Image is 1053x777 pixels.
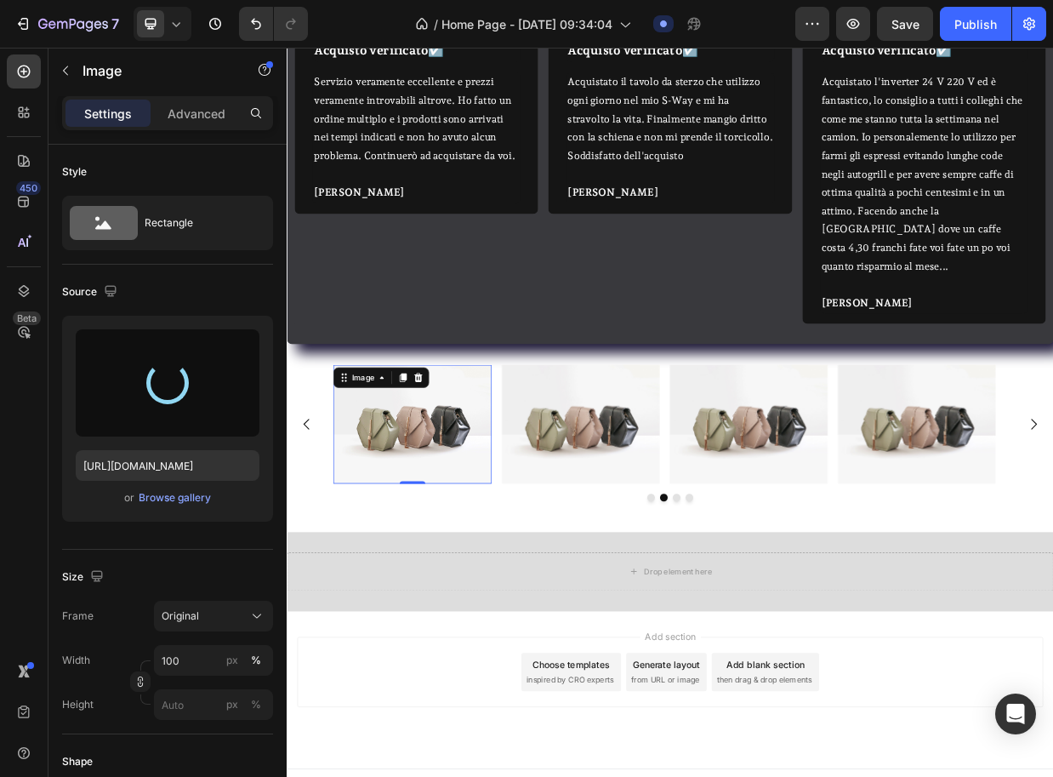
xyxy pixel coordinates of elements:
div: Publish [954,15,997,33]
div: Rectangle [145,203,248,243]
label: Frame [62,608,94,624]
div: % [251,653,261,668]
button: px [246,694,266,715]
button: Carousel Next Arrow [970,477,1018,525]
button: % [222,694,242,715]
div: Beta [13,311,41,325]
button: Dot [497,594,507,604]
div: Source [62,281,121,304]
img: image_demo.jpg [61,422,271,580]
label: Height [62,697,94,712]
p: 7 [111,14,119,34]
div: Drop element here [475,691,566,705]
span: / [434,15,438,33]
input: https://example.com/image.jpg [76,450,259,481]
img: image_demo.jpg [733,422,943,580]
div: Browse gallery [139,490,211,506]
input: px% [154,645,273,676]
span: Acquistato il tavolo da sterzo che utilizzo ogni giorno nel mio S-Way e mi ha stravolto la vita. ... [373,37,646,151]
div: 450 [16,181,41,195]
button: Dot [531,594,541,604]
iframe: To enrich screen reader interactions, please activate Accessibility in Grammarly extension settings [287,48,1053,777]
div: px [226,653,238,668]
span: Original [162,608,199,624]
div: px [226,697,238,712]
button: Original [154,601,273,631]
button: 7 [7,7,127,41]
button: px [246,650,266,671]
img: image_demo.jpg [509,422,720,580]
input: px% [154,689,273,720]
span: or [124,488,134,508]
p: Image [83,60,227,81]
div: Undo/Redo [239,7,308,41]
span: Home Page - [DATE] 09:34:04 [441,15,612,33]
strong: [PERSON_NAME] [712,332,833,348]
p: Advanced [168,105,225,123]
button: Publish [940,7,1011,41]
strong: [PERSON_NAME] [36,185,157,201]
button: Dot [514,594,524,604]
button: Save [877,7,933,41]
p: Settings [84,105,132,123]
button: Carousel Back Arrow [3,477,50,525]
label: Width [62,653,90,668]
button: Dot [480,594,490,604]
strong: [PERSON_NAME] [373,185,494,201]
div: Style [62,164,87,180]
div: Open Intercom Messenger [995,694,1036,734]
div: % [251,697,261,712]
div: Shape [62,754,93,769]
span: Servizio veramente eccellente e prezzi veramente introvabili altrove. Ho fatto un ordine multiplo... [36,37,304,151]
div: Size [62,566,107,589]
div: Image [83,431,119,447]
button: % [222,650,242,671]
span: Acquistato l'inverter 24 V 220 V ed è fantastico, lo consiglio a tutti i colleghi che come me sta... [712,37,980,299]
button: Browse gallery [138,489,212,506]
img: image_demo.jpg [285,422,495,580]
span: Save [891,17,919,31]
